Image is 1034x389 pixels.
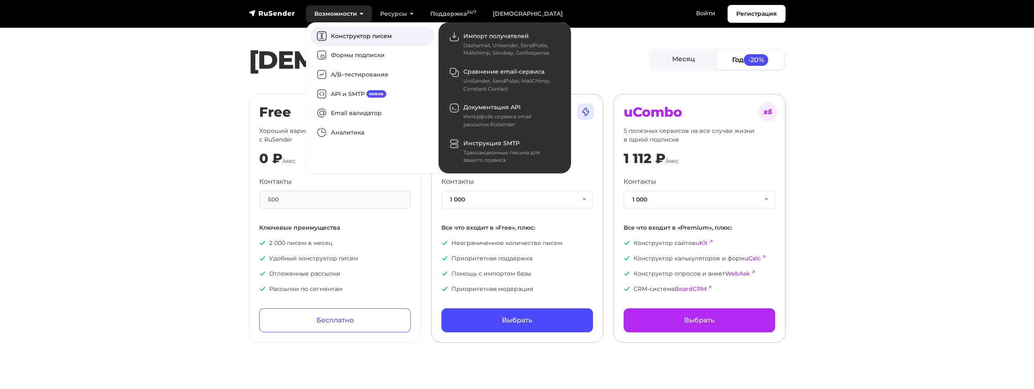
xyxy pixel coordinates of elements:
[688,5,723,22] a: Войти
[310,26,434,46] a: Конструктор писем
[441,285,593,293] p: Приоритетная модерация
[665,157,679,165] span: /мес
[441,270,448,277] img: icon-ok.svg
[744,54,769,65] span: -20%
[259,286,266,292] img: icon-ok.svg
[366,90,387,98] span: новое
[624,104,775,120] h2: uCombo
[259,254,411,263] p: Удобный конструктор писем
[624,308,775,332] a: Выбрать
[441,223,593,232] p: Все что входит в «Free», плюс:
[624,240,630,246] img: icon-ok.svg
[463,103,521,111] span: Документация API
[624,151,665,166] div: 1 112 ₽
[259,308,411,332] a: Бесплатно
[624,127,775,144] p: 5 полезных сервисов на все случаи жизни в одной подписке
[259,239,411,247] p: 2 000 писем в месяц
[259,255,266,262] img: icon-ok.svg
[249,45,648,75] h1: [DEMOGRAPHIC_DATA]
[441,191,593,209] button: 1 000
[441,255,448,262] img: icon-ok.svg
[443,26,567,62] a: Импорт получателей Dashamail, Unisender, SendPulse, Mailchimp, Sendsay, GetResponse
[463,113,557,128] div: Интерфейс сервиса email рассылок RuSender
[259,270,266,277] img: icon-ok.svg
[441,269,593,278] p: Помощь с импортом базы
[463,32,529,40] span: Импорт получателей
[259,269,411,278] p: Отложенные рассылки
[259,285,411,293] p: Рассылки по сегментам
[259,177,292,187] label: Контакты
[310,46,434,65] a: Формы подписки
[441,286,448,292] img: icon-ok.svg
[306,5,372,22] a: Возможности
[443,98,567,134] a: Документация API Интерфейс сервиса email рассылок RuSender
[463,149,557,164] div: Транзакционные письма для вашего сервиса
[443,62,567,98] a: Сравнение email-сервиса UniSender, SendPulse, MailChimp, Constant Contact
[624,285,775,293] p: CRM-система
[282,157,296,165] span: /мес
[310,84,434,104] a: API и SMTPновое
[758,102,778,122] img: tarif-ucombo.svg
[725,270,750,277] a: WebAsk
[310,123,434,142] a: Аналитика
[441,239,593,247] p: Неограниченное количество писем
[463,77,557,93] div: UniSender, SendPulse, MailChimp, Constant Contact
[310,104,434,123] a: Email валидатор
[441,240,448,246] img: icon-ok.svg
[696,239,708,247] a: uKit
[576,102,595,122] img: tarif-premium.svg
[624,269,775,278] p: Конструктор опросов и анкет
[624,255,630,262] img: icon-ok.svg
[717,50,784,69] a: Год
[624,254,775,263] p: Конструктор калькуляторов и форм
[624,223,775,232] p: Все что входит в «Premium», плюс:
[463,42,557,57] div: Dashamail, Unisender, SendPulse, Mailchimp, Sendsay, GetResponse
[728,5,786,23] a: Регистрация
[484,5,571,22] a: [DEMOGRAPHIC_DATA]
[372,5,422,22] a: Ресурсы
[624,177,656,187] label: Контакты
[310,65,434,84] a: A/B–тестирование
[441,177,474,187] label: Контакты
[463,139,520,147] span: Инструкция SMTP
[441,308,593,332] a: Выбрать
[463,68,545,75] span: Сравнение email-сервиса
[624,270,630,277] img: icon-ok.svg
[624,286,630,292] img: icon-ok.svg
[259,223,411,232] p: Ключевые преимущества
[422,5,484,22] a: Поддержка24/7
[624,239,775,247] p: Конструктор сайтов
[259,240,266,246] img: icon-ok.svg
[259,104,411,120] h2: Free
[441,254,593,263] p: Приоритетная поддержка
[259,151,282,166] div: 0 ₽
[675,285,706,293] a: BoardCRM
[259,127,411,144] p: Хороший вариант, чтобы ознакомиться с RuSender
[745,255,761,262] a: uCalc
[650,50,717,69] a: Месяц
[624,191,775,209] button: 1 000
[249,9,295,17] img: RuSender
[467,10,476,15] sup: 24/7
[443,134,567,169] a: Инструкция SMTP Транзакционные письма для вашего сервиса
